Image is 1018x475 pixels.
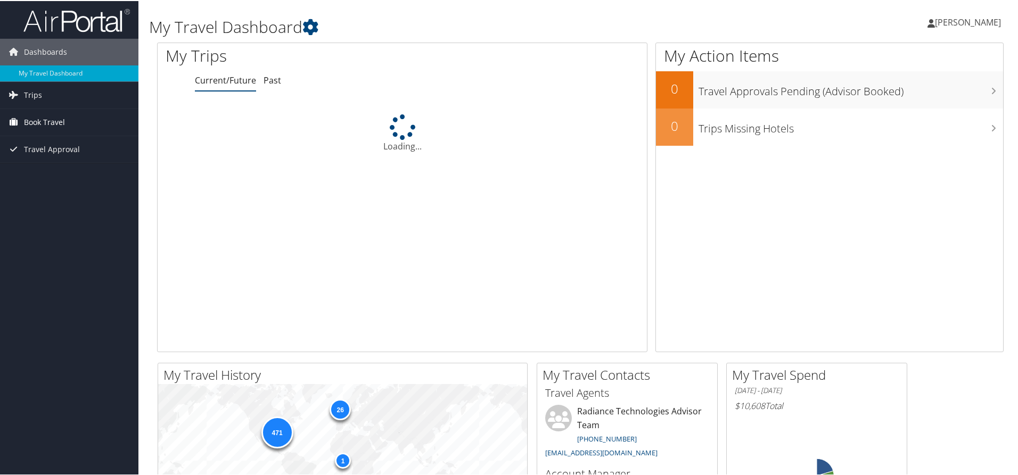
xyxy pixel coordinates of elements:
h3: Trips Missing Hotels [699,115,1003,135]
a: [PERSON_NAME] [927,5,1012,37]
span: Trips [24,81,42,107]
h3: Travel Agents [545,385,709,399]
a: [PHONE_NUMBER] [577,433,637,443]
img: airportal-logo.png [23,7,130,32]
div: 26 [330,397,351,419]
div: Loading... [158,113,647,152]
div: 471 [261,415,293,447]
span: Book Travel [24,108,65,135]
a: 0Travel Approvals Pending (Advisor Booked) [656,70,1003,107]
h1: My Travel Dashboard [149,15,724,37]
div: 1 [335,452,351,468]
h2: My Travel History [163,365,527,383]
span: Travel Approval [24,135,80,162]
li: Radiance Technologies Advisor Team [540,404,715,461]
span: $10,608 [735,399,765,411]
h3: Travel Approvals Pending (Advisor Booked) [699,78,1003,98]
span: [PERSON_NAME] [935,15,1001,27]
h6: Total [735,399,899,411]
h2: My Travel Contacts [543,365,717,383]
h2: 0 [656,116,693,134]
h6: [DATE] - [DATE] [735,385,899,395]
h2: 0 [656,79,693,97]
a: Past [264,73,281,85]
span: Dashboards [24,38,67,64]
h1: My Action Items [656,44,1003,66]
a: [EMAIL_ADDRESS][DOMAIN_NAME] [545,447,658,456]
a: Current/Future [195,73,256,85]
a: 0Trips Missing Hotels [656,107,1003,145]
h1: My Trips [166,44,435,66]
h2: My Travel Spend [732,365,907,383]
